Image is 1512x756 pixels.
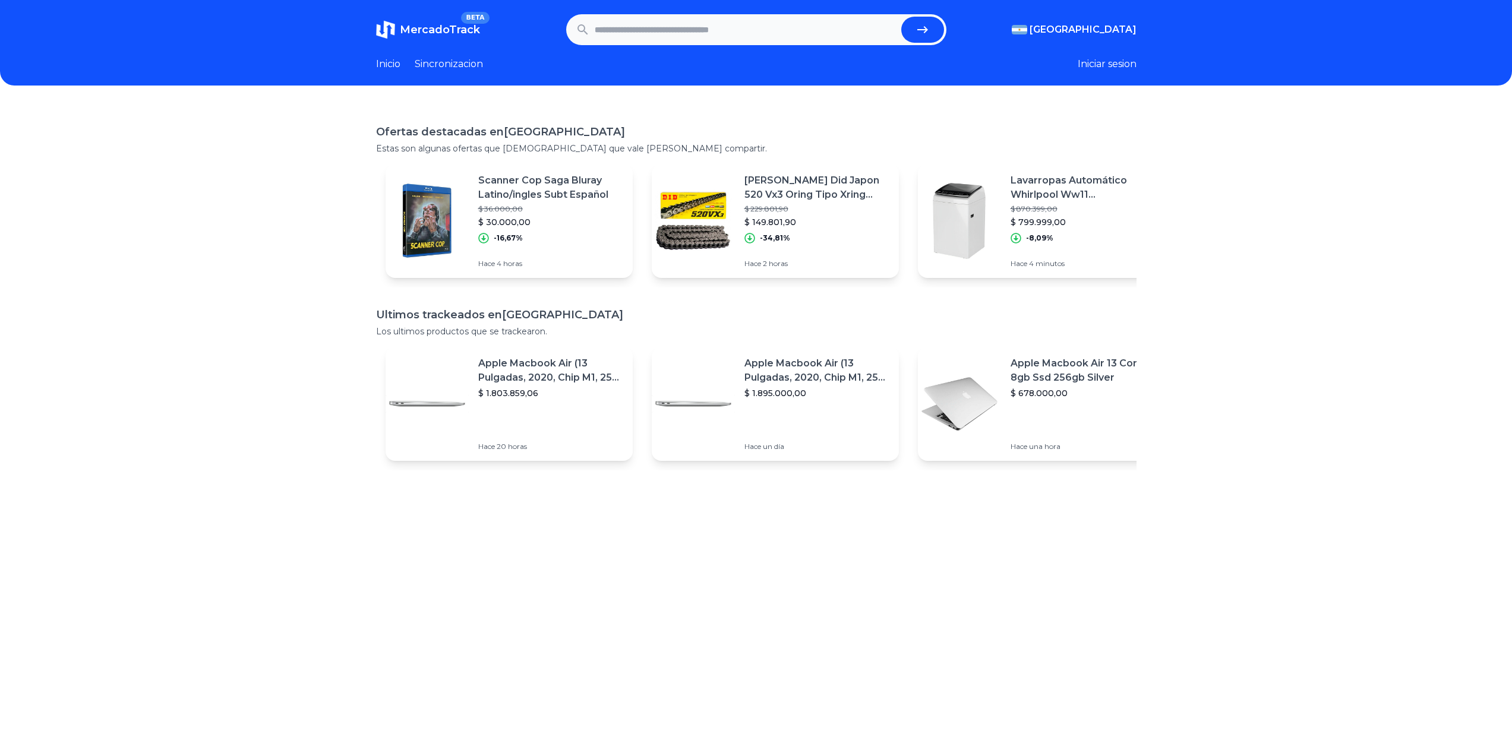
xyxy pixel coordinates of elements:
p: Apple Macbook Air 13 Core I5 8gb Ssd 256gb Silver [1011,356,1156,385]
p: $ 36.000,00 [478,204,623,214]
a: Sincronizacion [415,57,483,71]
p: Scanner Cop Saga Bluray Latino/ingles Subt Español [478,173,623,202]
a: Featured imageApple Macbook Air 13 Core I5 8gb Ssd 256gb Silver$ 678.000,00Hace una hora [918,347,1165,461]
p: Hace 4 minutos [1011,259,1156,268]
p: Estas son algunas ofertas que [DEMOGRAPHIC_DATA] que vale [PERSON_NAME] compartir. [376,143,1137,154]
p: Hace un día [744,442,889,451]
a: Featured image[PERSON_NAME] Did Japon 520 Vx3 Oring Tipo Xring Suzuki V [PERSON_NAME] 250$ 229.80... [652,164,899,278]
p: $ 799.999,00 [1011,216,1156,228]
img: Featured image [386,179,469,262]
p: $ 870.399,00 [1011,204,1156,214]
a: Featured imageLavarropas Automático Whirlpool Ww11 [PERSON_NAME] 220v$ 870.399,00$ 799.999,00-8,0... [918,164,1165,278]
p: -16,67% [494,233,523,243]
h1: Ofertas destacadas en [GEOGRAPHIC_DATA] [376,124,1137,140]
p: Apple Macbook Air (13 Pulgadas, 2020, Chip M1, 256 Gb De Ssd, 8 Gb De Ram) - Plata [744,356,889,385]
img: Featured image [652,362,735,445]
button: [GEOGRAPHIC_DATA] [1012,23,1137,37]
img: Argentina [1012,25,1027,34]
img: Featured image [918,179,1001,262]
p: $ 1.803.859,06 [478,387,623,399]
span: [GEOGRAPHIC_DATA] [1030,23,1137,37]
img: Featured image [918,362,1001,445]
img: Featured image [386,362,469,445]
p: Hace una hora [1011,442,1156,451]
a: Inicio [376,57,400,71]
p: Los ultimos productos que se trackearon. [376,325,1137,337]
span: MercadoTrack [400,23,480,36]
a: Featured imageScanner Cop Saga Bluray Latino/ingles Subt Español$ 36.000,00$ 30.000,00-16,67%Hace... [386,164,633,278]
p: Lavarropas Automático Whirlpool Ww11 [PERSON_NAME] 220v [1011,173,1156,202]
p: $ 30.000,00 [478,216,623,228]
a: MercadoTrackBETA [376,20,480,39]
p: -34,81% [760,233,790,243]
p: [PERSON_NAME] Did Japon 520 Vx3 Oring Tipo Xring Suzuki V [PERSON_NAME] 250 [744,173,889,202]
p: Hace 20 horas [478,442,623,451]
p: Hace 2 horas [744,259,889,268]
h1: Ultimos trackeados en [GEOGRAPHIC_DATA] [376,306,1137,323]
img: Featured image [652,179,735,262]
a: Featured imageApple Macbook Air (13 Pulgadas, 2020, Chip M1, 256 Gb De Ssd, 8 Gb De Ram) - Plata$... [652,347,899,461]
span: BETA [461,12,489,24]
p: $ 1.895.000,00 [744,387,889,399]
button: Iniciar sesion [1078,57,1137,71]
p: Apple Macbook Air (13 Pulgadas, 2020, Chip M1, 256 Gb De Ssd, 8 Gb De Ram) - Plata [478,356,623,385]
p: -8,09% [1026,233,1053,243]
p: Hace 4 horas [478,259,623,268]
img: MercadoTrack [376,20,395,39]
p: $ 149.801,90 [744,216,889,228]
p: $ 229.801,90 [744,204,889,214]
a: Featured imageApple Macbook Air (13 Pulgadas, 2020, Chip M1, 256 Gb De Ssd, 8 Gb De Ram) - Plata$... [386,347,633,461]
p: $ 678.000,00 [1011,387,1156,399]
